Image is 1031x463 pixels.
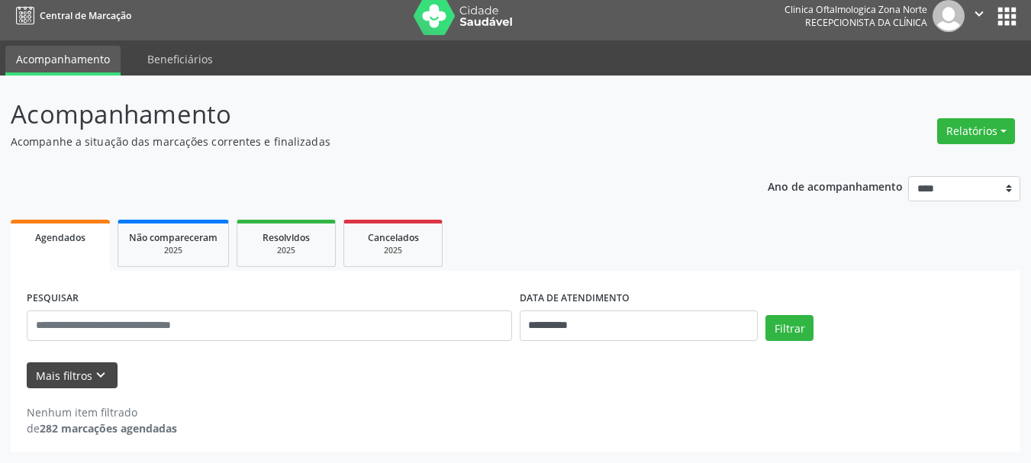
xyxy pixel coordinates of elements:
p: Acompanhe a situação das marcações correntes e finalizadas [11,133,717,150]
strong: 282 marcações agendadas [40,421,177,436]
p: Ano de acompanhamento [768,176,903,195]
span: Recepcionista da clínica [805,16,927,29]
div: Clinica Oftalmologica Zona Norte [785,3,927,16]
i:  [971,5,988,22]
div: 2025 [129,245,217,256]
div: Nenhum item filtrado [27,404,177,420]
a: Acompanhamento [5,46,121,76]
label: DATA DE ATENDIMENTO [520,287,630,310]
i: keyboard_arrow_down [92,367,109,384]
button: Mais filtroskeyboard_arrow_down [27,362,118,389]
button: Relatórios [937,118,1015,144]
button: Filtrar [765,315,814,341]
div: de [27,420,177,436]
span: Agendados [35,231,85,244]
a: Beneficiários [137,46,224,72]
span: Resolvidos [263,231,310,244]
span: Não compareceram [129,231,217,244]
button: apps [994,3,1020,30]
label: PESQUISAR [27,287,79,310]
span: Central de Marcação [40,9,131,22]
div: 2025 [248,245,324,256]
a: Central de Marcação [11,3,131,28]
p: Acompanhamento [11,95,717,133]
span: Cancelados [368,231,419,244]
div: 2025 [355,245,431,256]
